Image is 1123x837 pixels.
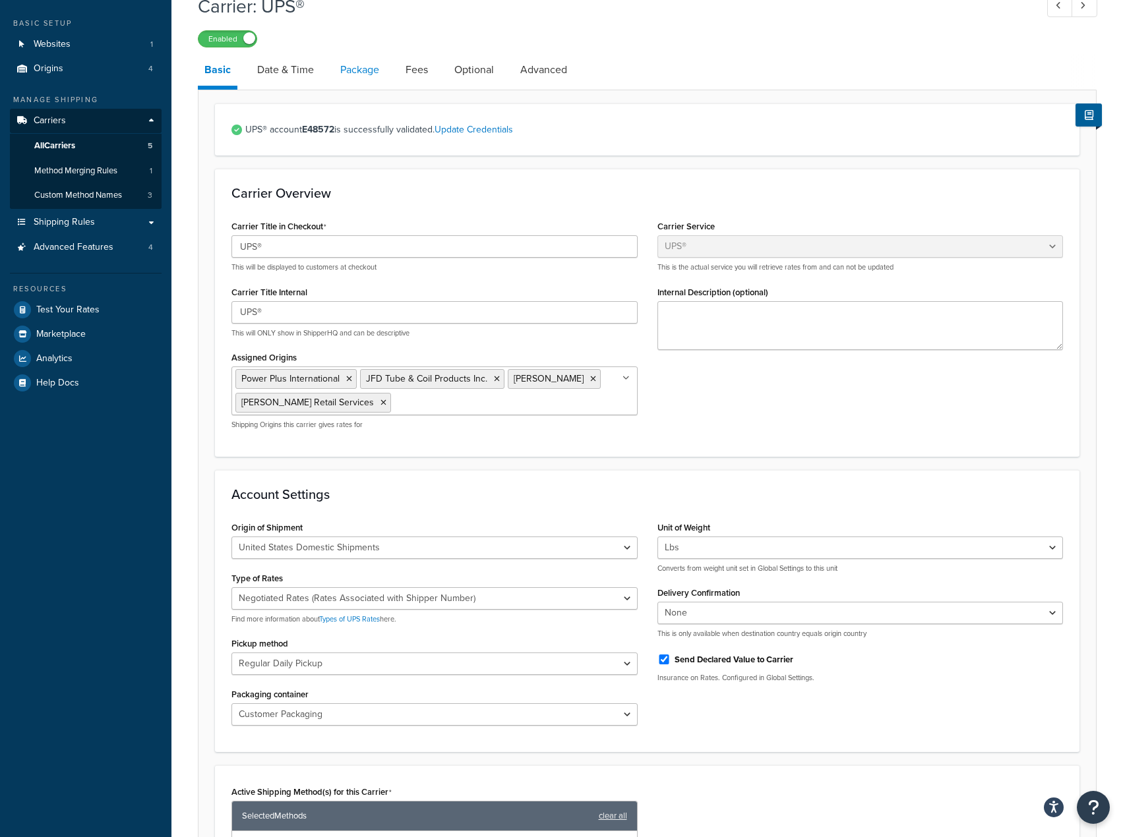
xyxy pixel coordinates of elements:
[231,221,326,232] label: Carrier Title in Checkout
[150,39,153,50] span: 1
[10,298,162,322] a: Test Your Rates
[514,372,584,386] span: [PERSON_NAME]
[231,420,638,430] p: Shipping Origins this carrier gives rates for
[148,140,152,152] span: 5
[10,183,162,208] a: Custom Method Names3
[10,57,162,81] a: Origins4
[319,614,380,624] a: Types of UPS Rates
[435,123,513,136] a: Update Credentials
[148,63,153,74] span: 4
[366,372,487,386] span: JFD Tube & Coil Products Inc.
[10,235,162,260] li: Advanced Features
[231,487,1063,502] h3: Account Settings
[599,807,627,825] a: clear all
[251,54,320,86] a: Date & Time
[36,304,100,316] span: Test Your Rates
[10,235,162,260] a: Advanced Features4
[231,689,309,699] label: Packaging container
[242,807,592,825] span: Selected Methods
[448,54,501,86] a: Optional
[231,287,307,297] label: Carrier Title Internal
[657,588,740,598] label: Delivery Confirmation
[10,94,162,105] div: Manage Shipping
[34,217,95,228] span: Shipping Rules
[302,123,334,136] strong: E48572
[245,121,1063,139] span: UPS® account is successfully validated.
[10,283,162,295] div: Resources
[36,353,73,364] span: Analytics
[10,32,162,57] a: Websites1
[34,39,71,50] span: Websites
[399,54,435,86] a: Fees
[34,63,63,74] span: Origins
[657,221,715,231] label: Carrier Service
[657,287,768,297] label: Internal Description (optional)
[34,190,122,201] span: Custom Method Names
[231,614,638,624] p: Find more information about here.
[231,262,638,272] p: This will be displayed to customers at checkout
[231,186,1063,200] h3: Carrier Overview
[10,347,162,370] a: Analytics
[514,54,574,86] a: Advanced
[675,654,793,666] label: Send Declared Value to Carrier
[10,32,162,57] li: Websites
[1077,791,1110,824] button: Open Resource Center
[10,57,162,81] li: Origins
[148,242,153,253] span: 4
[34,140,75,152] span: All Carriers
[657,563,1064,573] p: Converts from weight unit set in Global Settings to this unit
[10,322,162,346] a: Marketplace
[36,378,79,389] span: Help Docs
[231,353,297,362] label: Assigned Origins
[657,629,1064,639] p: This is only available when destination country equals origin country
[231,328,638,338] p: This will ONLY show in ShipperHQ and can be descriptive
[10,159,162,183] li: Method Merging Rules
[10,210,162,235] a: Shipping Rules
[657,262,1064,272] p: This is the actual service you will retrieve rates from and can not be updated
[34,242,113,253] span: Advanced Features
[10,134,162,158] a: AllCarriers5
[198,54,237,90] a: Basic
[10,183,162,208] li: Custom Method Names
[1076,103,1102,127] button: Show Help Docs
[241,372,340,386] span: Power Plus International
[10,109,162,133] a: Carriers
[231,523,303,533] label: Origin of Shipment
[10,109,162,209] li: Carriers
[241,395,374,409] span: [PERSON_NAME] Retail Services
[34,165,117,177] span: Method Merging Rules
[150,165,152,177] span: 1
[10,371,162,395] a: Help Docs
[34,115,66,127] span: Carriers
[231,639,288,649] label: Pickup method
[148,190,152,201] span: 3
[231,787,392,797] label: Active Shipping Method(s) for this Carrier
[10,159,162,183] a: Method Merging Rules1
[657,673,1064,683] p: Insurance on Rates. Configured in Global Settings.
[231,573,283,583] label: Type of Rates
[198,31,257,47] label: Enabled
[10,18,162,29] div: Basic Setup
[657,523,710,533] label: Unit of Weight
[36,329,86,340] span: Marketplace
[334,54,386,86] a: Package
